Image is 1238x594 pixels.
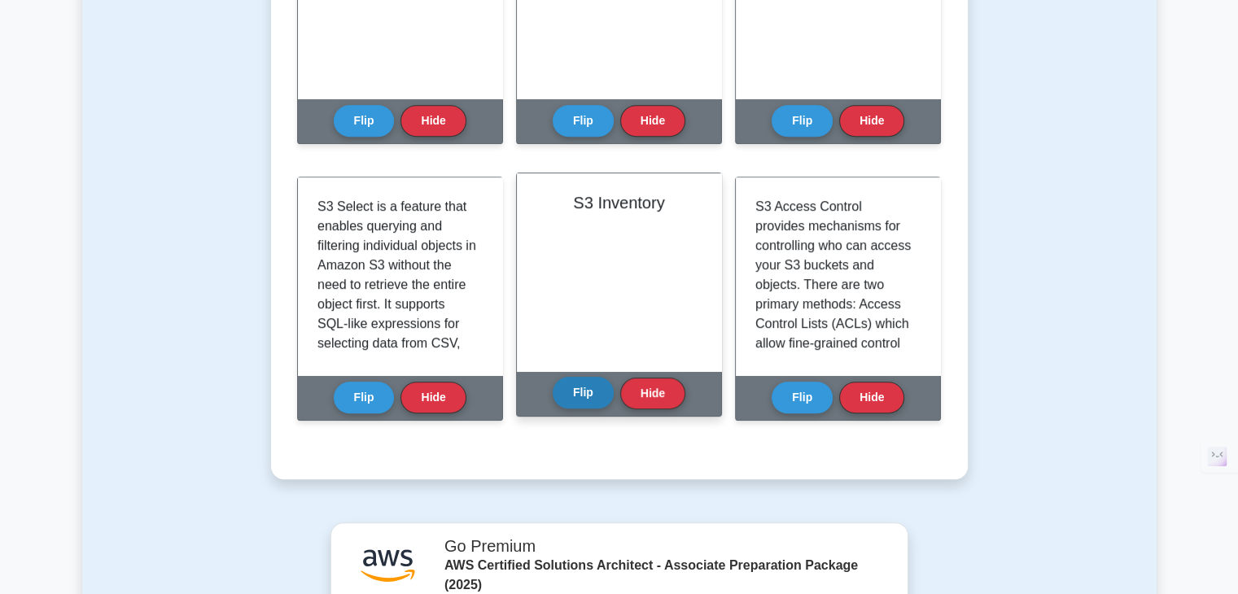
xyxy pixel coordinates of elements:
[317,197,476,568] p: S3 Select is a feature that enables querying and filtering individual objects in Amazon S3 withou...
[400,105,466,137] button: Hide
[334,105,395,137] button: Flip
[620,105,685,137] button: Hide
[772,105,833,137] button: Flip
[334,382,395,413] button: Flip
[620,378,685,409] button: Hide
[553,377,614,408] button: Flip
[839,105,904,137] button: Hide
[553,105,614,137] button: Flip
[772,382,833,413] button: Flip
[536,193,702,212] h2: S3 Inventory
[839,382,904,413] button: Hide
[400,382,466,413] button: Hide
